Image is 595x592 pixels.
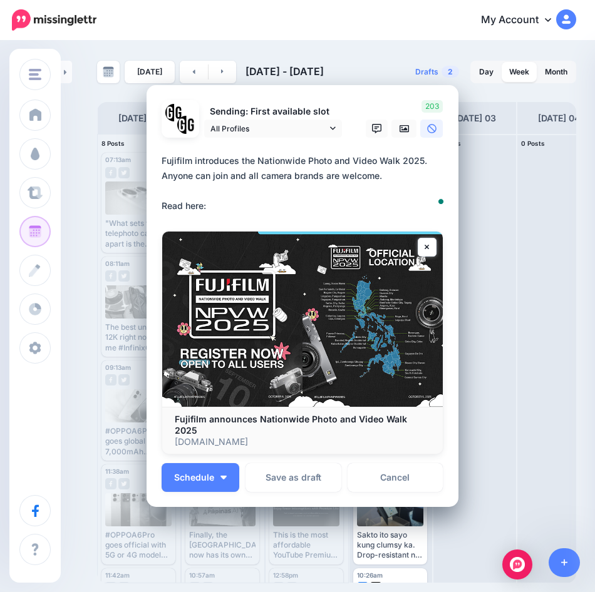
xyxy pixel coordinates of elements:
a: All Profiles [204,120,342,138]
button: Schedule [162,463,239,492]
div: Fujifilm introduces the Nationwide Photo and Video Walk 2025. Anyone can join and all camera bran... [162,153,450,213]
textarea: To enrich screen reader interactions, please activate Accessibility in Grammarly extension settings [162,153,450,213]
p: Sending: First available slot [204,105,342,119]
img: arrow-down-white.png [220,476,227,479]
a: Cancel [348,463,443,492]
img: 353459792_649996473822713_4483302954317148903_n-bsa138318.png [165,104,184,122]
b: Fujifilm announces Nationwide Photo and Video Walk 2025 [175,414,407,436]
span: Schedule [174,473,214,482]
img: JT5sWCfR-79925.png [177,116,195,134]
div: Open Intercom Messenger [502,549,532,579]
button: Save as draft [246,463,341,492]
span: All Profiles [210,122,327,135]
p: [DOMAIN_NAME] [175,436,430,447]
span: 203 [422,100,443,113]
img: Fujifilm announces Nationwide Photo and Video Walk 2025 [162,232,443,407]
